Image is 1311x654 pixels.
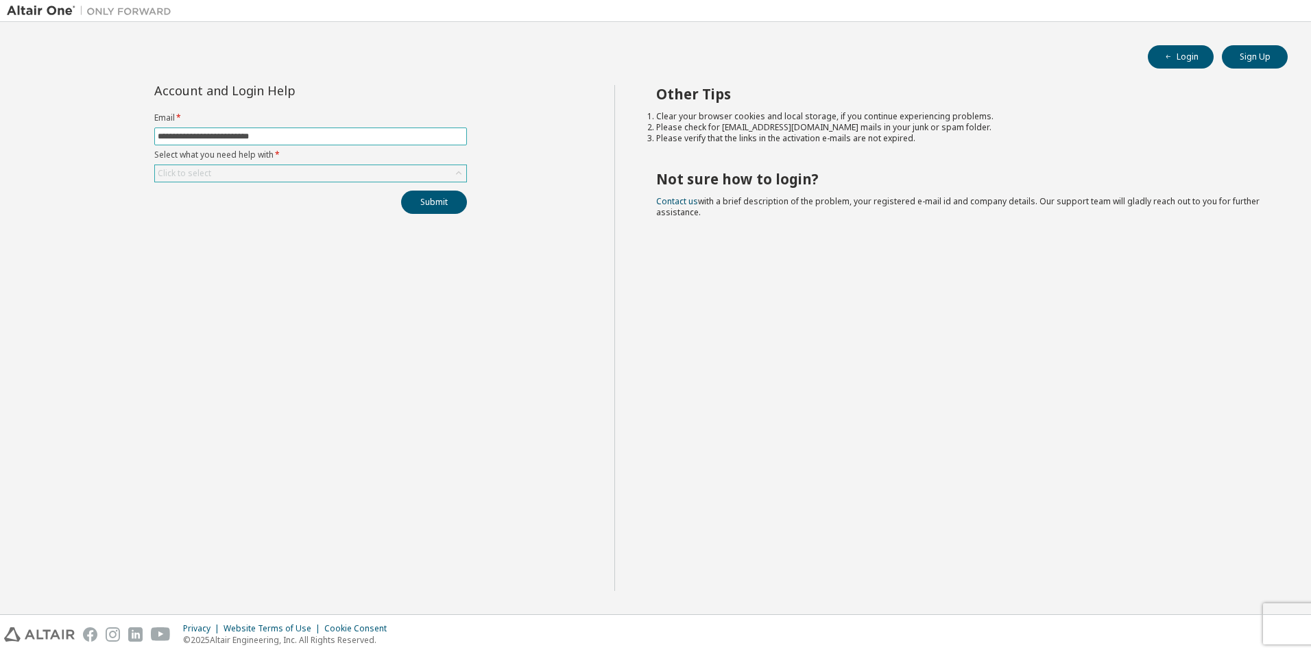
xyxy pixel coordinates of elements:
img: facebook.svg [83,627,97,642]
button: Submit [401,191,467,214]
h2: Not sure how to login? [656,170,1264,188]
li: Please verify that the links in the activation e-mails are not expired. [656,133,1264,144]
div: Website Terms of Use [224,623,324,634]
button: Sign Up [1222,45,1288,69]
li: Clear your browser cookies and local storage, if you continue experiencing problems. [656,111,1264,122]
li: Please check for [EMAIL_ADDRESS][DOMAIN_NAME] mails in your junk or spam folder. [656,122,1264,133]
div: Click to select [158,168,211,179]
button: Login [1148,45,1214,69]
div: Cookie Consent [324,623,395,634]
img: linkedin.svg [128,627,143,642]
h2: Other Tips [656,85,1264,103]
label: Email [154,112,467,123]
img: youtube.svg [151,627,171,642]
span: with a brief description of the problem, your registered e-mail id and company details. Our suppo... [656,195,1260,218]
div: Privacy [183,623,224,634]
img: altair_logo.svg [4,627,75,642]
label: Select what you need help with [154,149,467,160]
img: instagram.svg [106,627,120,642]
div: Click to select [155,165,466,182]
p: © 2025 Altair Engineering, Inc. All Rights Reserved. [183,634,395,646]
a: Contact us [656,195,698,207]
div: Account and Login Help [154,85,405,96]
img: Altair One [7,4,178,18]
